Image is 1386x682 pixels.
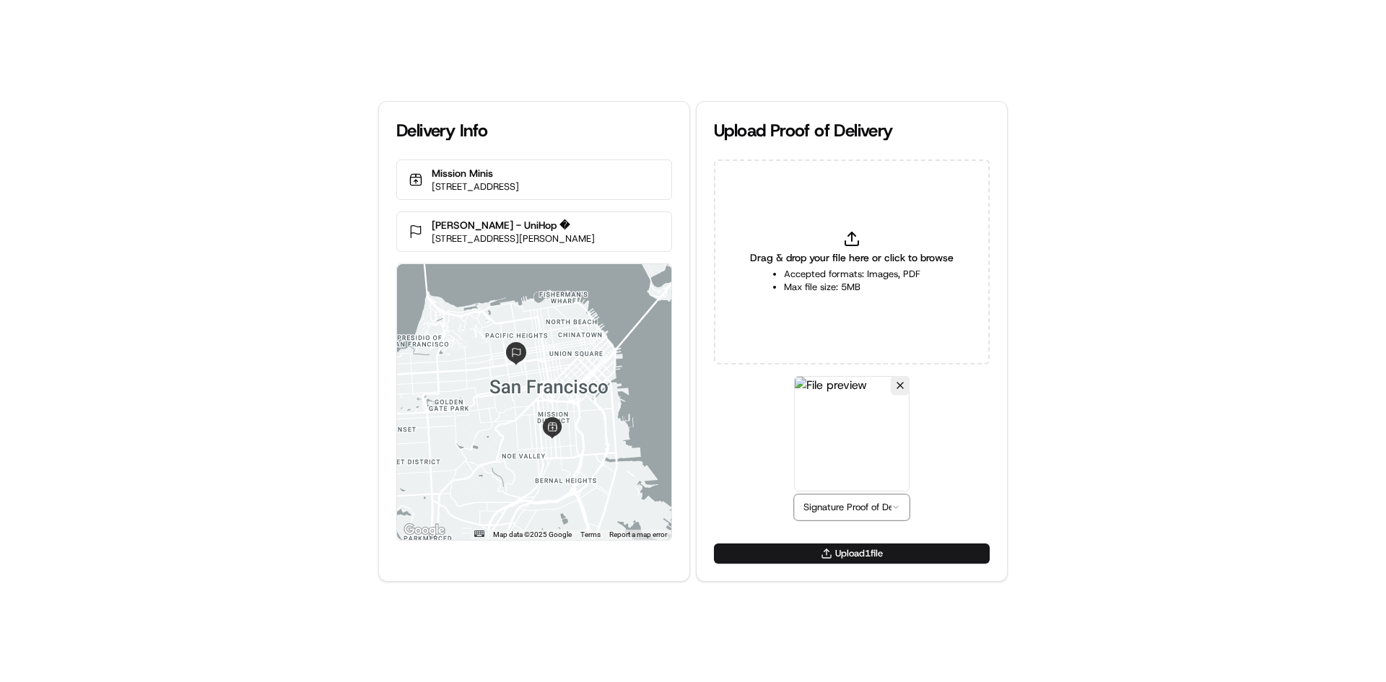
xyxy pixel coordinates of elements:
[493,530,572,538] span: Map data ©2025 Google
[714,543,990,564] button: Upload1file
[432,166,519,180] p: Mission Minis
[396,119,672,142] div: Delivery Info
[750,250,954,265] span: Drag & drop your file here or click to browse
[432,232,595,245] p: [STREET_ADDRESS][PERSON_NAME]
[474,530,484,537] button: Keyboard shortcuts
[714,119,990,142] div: Upload Proof of Delivery
[432,218,595,232] p: [PERSON_NAME] - UniHop �
[401,521,448,540] a: Open this area in Google Maps (opens a new window)
[401,521,448,540] img: Google
[794,376,910,491] img: File preview
[432,180,519,193] p: [STREET_ADDRESS]
[784,268,920,281] li: Accepted formats: Images, PDF
[784,281,920,294] li: Max file size: 5MB
[580,530,601,538] a: Terms (opens in new tab)
[609,530,667,538] a: Report a map error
